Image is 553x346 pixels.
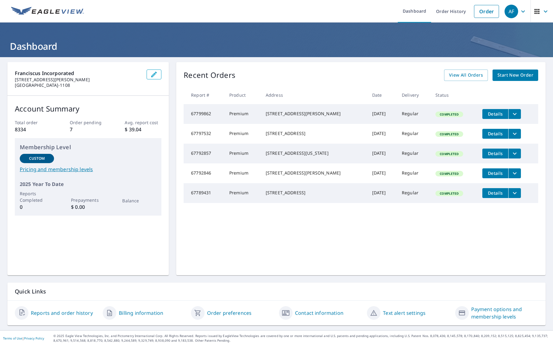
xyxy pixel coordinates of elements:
[505,5,518,18] div: AF
[15,126,52,133] p: 8334
[7,40,546,53] h1: Dashboard
[367,104,397,124] td: [DATE]
[224,163,261,183] td: Premium
[486,131,505,137] span: Details
[508,109,521,119] button: filesDropdownBtn-67799862
[295,309,343,317] a: Contact information
[184,104,224,124] td: 67799862
[184,183,224,203] td: 67789431
[482,188,508,198] button: detailsBtn-67789431
[383,309,426,317] a: Text alert settings
[31,309,93,317] a: Reports and order history
[71,203,105,211] p: $ 0.00
[266,150,362,156] div: [STREET_ADDRESS][US_STATE]
[482,129,508,139] button: detailsBtn-67797532
[482,149,508,158] button: detailsBtn-67792857
[15,103,161,114] p: Account Summary
[125,119,161,126] p: Avg. report cost
[184,70,235,81] p: Recent Orders
[397,124,430,144] td: Regular
[367,183,397,203] td: [DATE]
[53,334,550,343] p: © 2025 Eagle View Technologies, Inc. and Pictometry International Corp. All Rights Reserved. Repo...
[367,124,397,144] td: [DATE]
[20,190,54,203] p: Reports Completed
[508,149,521,158] button: filesDropdownBtn-67792857
[20,203,54,211] p: 0
[436,171,462,176] span: Completed
[436,112,462,116] span: Completed
[3,336,44,340] p: |
[266,111,362,117] div: [STREET_ADDRESS][PERSON_NAME]
[486,111,505,117] span: Details
[3,336,22,340] a: Terms of Use
[486,170,505,176] span: Details
[119,309,163,317] a: Billing information
[367,86,397,104] th: Date
[436,191,462,196] span: Completed
[20,143,156,151] p: Membership Level
[224,104,261,124] td: Premium
[471,306,538,320] a: Payment options and membership levels
[508,188,521,198] button: filesDropdownBtn-67789431
[20,166,156,173] a: Pricing and membership levels
[122,197,156,204] p: Balance
[266,130,362,137] div: [STREET_ADDRESS]
[508,129,521,139] button: filesDropdownBtn-67797532
[397,144,430,163] td: Regular
[266,190,362,196] div: [STREET_ADDRESS]
[436,132,462,136] span: Completed
[184,86,224,104] th: Report #
[486,190,505,196] span: Details
[266,170,362,176] div: [STREET_ADDRESS][PERSON_NAME]
[15,77,142,82] p: [STREET_ADDRESS][PERSON_NAME]
[11,7,84,16] img: EV Logo
[508,168,521,178] button: filesDropdownBtn-67792846
[397,183,430,203] td: Regular
[15,70,142,77] p: Franciscus Incorporated
[184,124,224,144] td: 67797532
[224,183,261,203] td: Premium
[70,126,106,133] p: 7
[224,86,261,104] th: Product
[184,163,224,183] td: 67792846
[397,104,430,124] td: Regular
[397,86,430,104] th: Delivery
[367,144,397,163] td: [DATE]
[207,309,252,317] a: Order preferences
[15,82,142,88] p: [GEOGRAPHIC_DATA]-1108
[367,163,397,183] td: [DATE]
[261,86,367,104] th: Address
[125,126,161,133] p: $ 39.04
[15,119,52,126] p: Total order
[71,197,105,203] p: Prepayments
[474,5,499,18] a: Order
[70,119,106,126] p: Order pending
[184,144,224,163] td: 67792857
[436,152,462,156] span: Completed
[430,86,477,104] th: Status
[20,180,156,188] p: 2025 Year To Date
[449,71,483,79] span: View All Orders
[444,70,488,81] a: View All Orders
[482,168,508,178] button: detailsBtn-67792846
[24,336,44,340] a: Privacy Policy
[29,156,45,161] p: Custom
[493,70,538,81] a: Start New Order
[486,150,505,156] span: Details
[482,109,508,119] button: detailsBtn-67799862
[397,163,430,183] td: Regular
[224,144,261,163] td: Premium
[224,124,261,144] td: Premium
[497,71,533,79] span: Start New Order
[15,288,538,295] p: Quick Links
